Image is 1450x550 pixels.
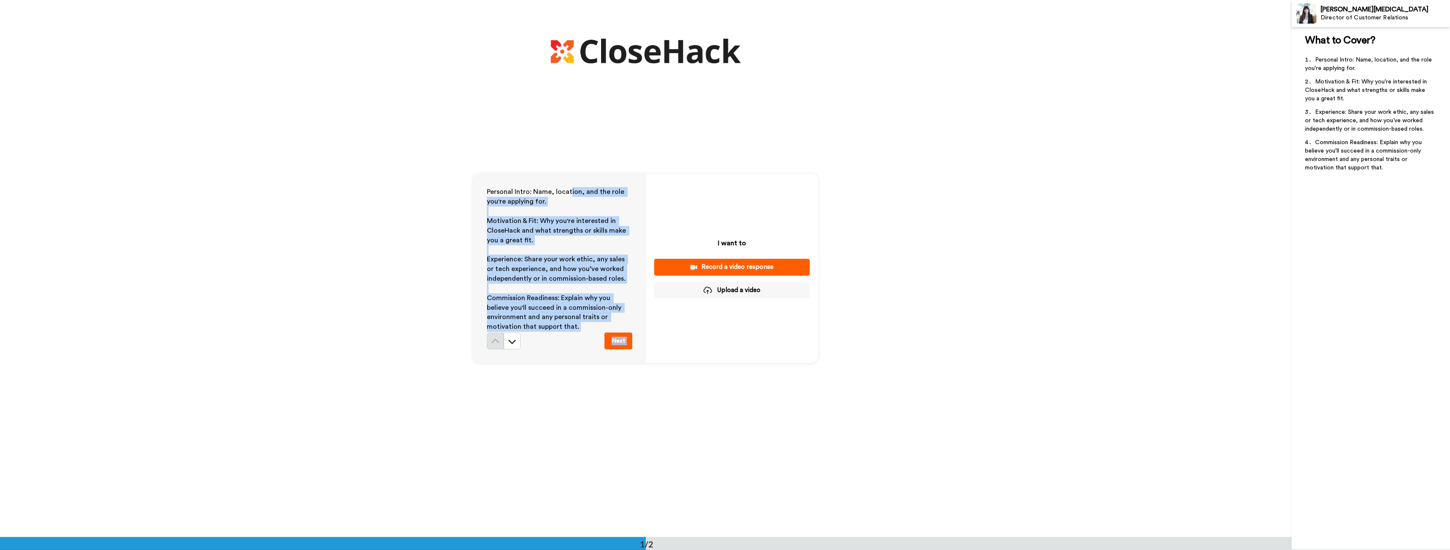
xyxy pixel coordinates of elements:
span: Experience: Share your work ethic, any sales or tech experience, and how you’ve worked independen... [1305,109,1436,132]
div: Record a video response [661,263,803,271]
p: I want to [718,238,746,248]
span: What to Cover? [1305,35,1375,46]
img: Profile Image [1296,3,1316,24]
div: Director of Customer Relations [1321,14,1450,21]
span: Personal Intro: Name, location, and the role you're applying for. [487,188,626,205]
div: [PERSON_NAME][MEDICAL_DATA] [1321,5,1450,13]
button: Next [604,333,632,349]
span: Commission Readiness: Explain why you believe you'll succeed in a commission-only environment and... [487,295,623,330]
span: Motivation & Fit: Why you're interested in CloseHack and what strengths or skills make you a grea... [487,217,628,244]
button: Upload a video [654,282,810,298]
span: Commission Readiness: Explain why you believe you'll succeed in a commission-only environment and... [1305,140,1423,171]
span: Experience: Share your work ethic, any sales or tech experience, and how you’ve worked independen... [487,256,626,282]
button: Record a video response [654,259,810,275]
span: Personal Intro: Name, location, and the role you're applying for. [1305,57,1434,71]
div: 1/2 [626,538,667,550]
span: Motivation & Fit: Why you're interested in CloseHack and what strengths or skills make you a grea... [1305,79,1429,102]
